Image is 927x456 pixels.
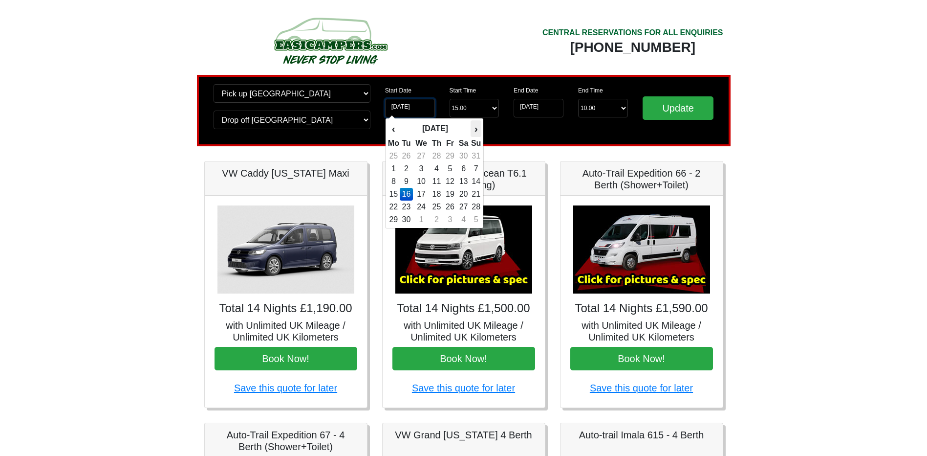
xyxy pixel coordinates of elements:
[570,167,713,191] h5: Auto-Trail Expedition 66 - 2 Berth (Shower+Toilet)
[450,86,476,95] label: Start Time
[542,27,723,39] div: CENTRAL RESERVATIONS FOR ALL ENQUIRIES
[413,213,430,226] td: 1
[444,213,457,226] td: 3
[388,137,400,150] th: Mo
[388,213,400,226] td: 29
[392,429,535,441] h5: VW Grand [US_STATE] 4 Berth
[430,162,444,175] td: 4
[573,205,710,294] img: Auto-Trail Expedition 66 - 2 Berth (Shower+Toilet)
[430,150,444,162] td: 28
[471,150,481,162] td: 31
[215,319,357,343] h5: with Unlimited UK Mileage / Unlimited UK Kilometers
[412,383,515,393] a: Save this quote for later
[400,175,413,188] td: 9
[444,188,457,201] td: 19
[413,137,430,150] th: We
[215,347,357,370] button: Book Now!
[400,162,413,175] td: 2
[215,301,357,316] h4: Total 14 Nights £1,190.00
[471,201,481,213] td: 28
[413,201,430,213] td: 24
[471,213,481,226] td: 5
[385,99,435,117] input: Start Date
[456,188,471,201] td: 20
[237,14,423,68] img: campers-checkout-logo.png
[400,201,413,213] td: 23
[471,120,481,137] th: ›
[444,162,457,175] td: 5
[413,188,430,201] td: 17
[643,96,714,120] input: Update
[385,86,411,95] label: Start Date
[514,99,563,117] input: Return Date
[456,137,471,150] th: Sa
[570,319,713,343] h5: with Unlimited UK Mileage / Unlimited UK Kilometers
[456,201,471,213] td: 27
[456,175,471,188] td: 13
[388,120,400,137] th: ‹
[471,162,481,175] td: 7
[392,319,535,343] h5: with Unlimited UK Mileage / Unlimited UK Kilometers
[215,167,357,179] h5: VW Caddy [US_STATE] Maxi
[430,137,444,150] th: Th
[471,175,481,188] td: 14
[392,301,535,316] h4: Total 14 Nights £1,500.00
[444,175,457,188] td: 12
[388,150,400,162] td: 25
[215,429,357,453] h5: Auto-Trail Expedition 67 - 4 Berth (Shower+Toilet)
[456,150,471,162] td: 30
[413,162,430,175] td: 3
[430,213,444,226] td: 2
[400,188,413,201] td: 16
[471,137,481,150] th: Su
[400,137,413,150] th: Tu
[456,162,471,175] td: 6
[430,188,444,201] td: 18
[413,175,430,188] td: 10
[430,201,444,213] td: 25
[590,383,693,393] a: Save this quote for later
[388,201,400,213] td: 22
[514,86,538,95] label: End Date
[217,205,354,294] img: VW Caddy California Maxi
[542,39,723,56] div: [PHONE_NUMBER]
[400,213,413,226] td: 30
[578,86,603,95] label: End Time
[570,301,713,316] h4: Total 14 Nights £1,590.00
[570,347,713,370] button: Book Now!
[570,429,713,441] h5: Auto-trail Imala 615 - 4 Berth
[471,188,481,201] td: 21
[413,150,430,162] td: 27
[456,213,471,226] td: 4
[400,150,413,162] td: 26
[388,175,400,188] td: 8
[234,383,337,393] a: Save this quote for later
[395,205,532,294] img: VW California Ocean T6.1 (Auto, Awning)
[388,188,400,201] td: 15
[392,347,535,370] button: Book Now!
[444,137,457,150] th: Fr
[388,162,400,175] td: 1
[444,150,457,162] td: 29
[444,201,457,213] td: 26
[400,120,471,137] th: [DATE]
[430,175,444,188] td: 11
